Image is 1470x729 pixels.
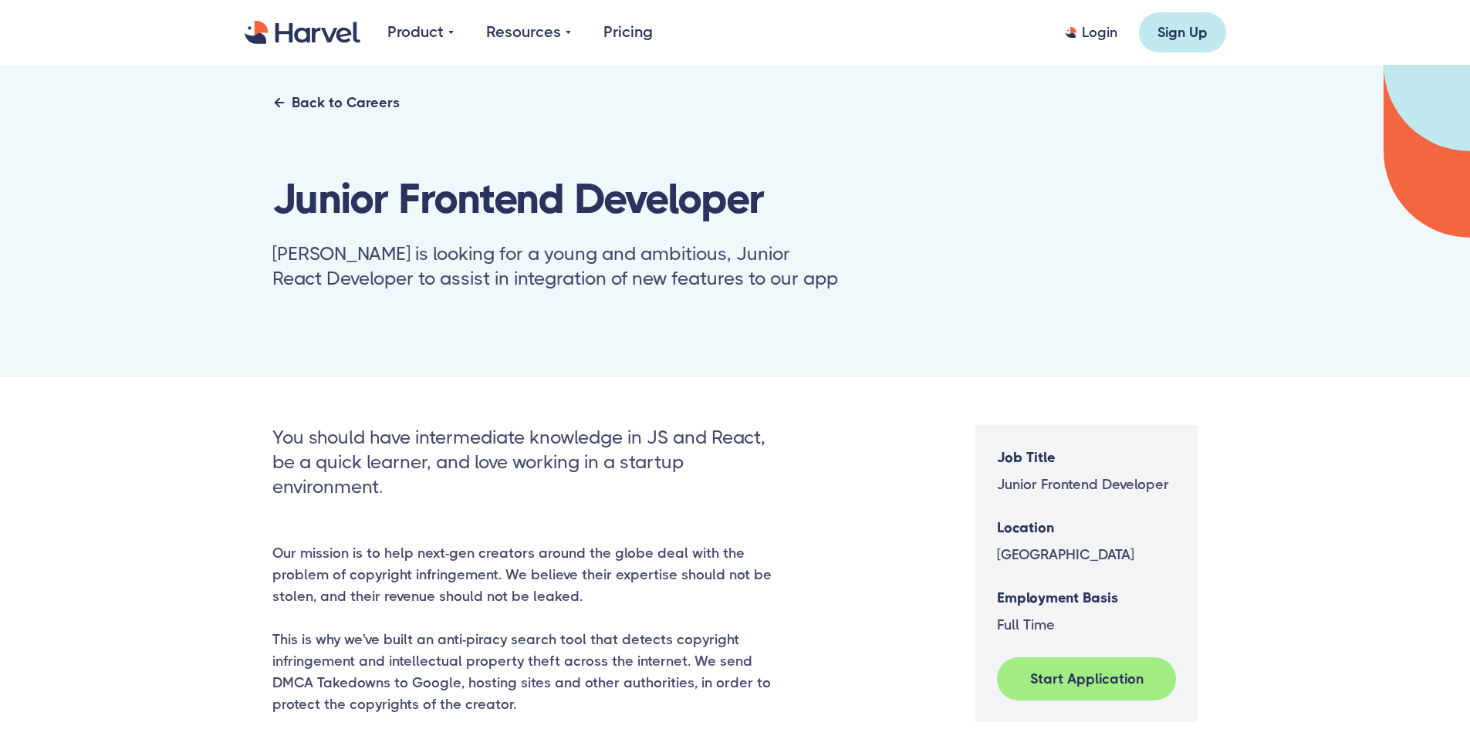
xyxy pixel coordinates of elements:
div: Resources [486,21,561,44]
div: Resources [486,21,571,44]
h1: Junior Frontend Developer [272,178,843,220]
a: Sign Up [1139,12,1226,52]
div: Login [1082,23,1117,42]
a: Back to Careers [272,92,400,113]
div: Junior Frontend Developer [997,474,1176,495]
div: [GEOGRAPHIC_DATA] [997,544,1176,565]
div: Product [387,21,444,44]
a: home [245,21,360,45]
div: Product [387,21,454,44]
h6: Employment Basis [997,587,1176,609]
h6: Location [997,517,1176,538]
div: Sign Up [1157,23,1208,42]
h6: Job Title [997,447,1176,468]
div: You should have intermediate knowledge in JS and React, be a quick learner, and love working in a... [272,425,774,499]
a: Start Application [997,657,1176,700]
div: Back to Careers [292,92,400,113]
div: [PERSON_NAME] is looking for a young and ambitious, Junior React Developer to assist in integrati... [272,241,843,291]
a: Login [1066,23,1117,42]
div: Start Application [1015,668,1157,690]
div: Full Time [997,614,1176,636]
a: Pricing [603,21,653,44]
